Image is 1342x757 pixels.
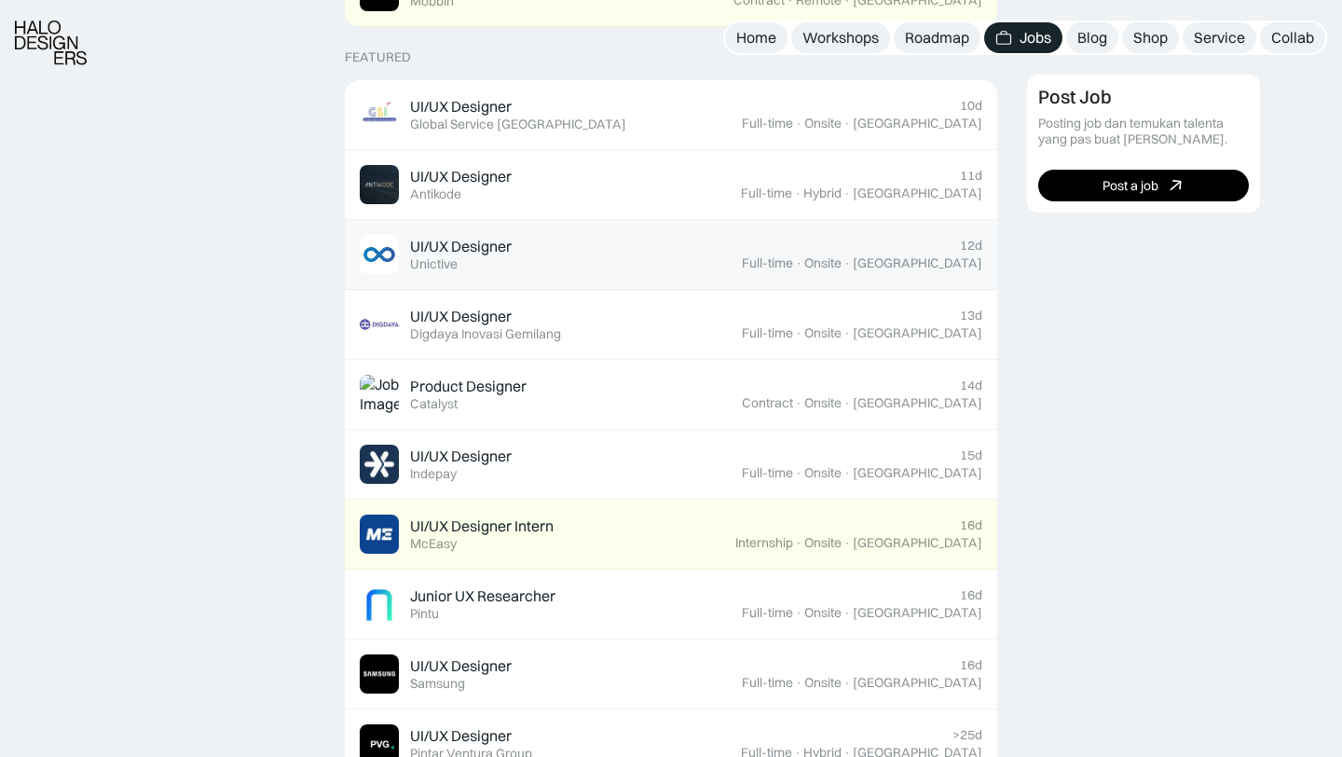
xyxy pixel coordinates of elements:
div: 14d [960,378,982,393]
div: Hybrid [803,186,842,201]
a: Job ImageProduct DesignerCatalyst14dContract·Onsite·[GEOGRAPHIC_DATA] [345,360,997,430]
div: Collab [1271,28,1314,48]
div: [GEOGRAPHIC_DATA] [853,395,982,411]
div: · [795,395,802,411]
div: Service [1194,28,1245,48]
div: Home [736,28,776,48]
div: Full-time [742,255,793,271]
div: 12d [960,238,982,254]
div: Post a job [1102,177,1158,193]
img: Job Image [360,305,399,344]
div: 13d [960,308,982,323]
div: · [843,186,851,201]
div: · [795,255,802,271]
div: · [843,255,851,271]
div: Full-time [742,605,793,621]
div: UI/UX Designer [410,167,512,186]
div: >25d [952,727,982,743]
img: Job Image [360,654,399,694]
img: Job Image [360,445,399,484]
div: Full-time [741,186,792,201]
div: Onsite [804,116,842,131]
div: Jobs [1020,28,1051,48]
div: · [795,325,802,341]
div: [GEOGRAPHIC_DATA] [853,186,982,201]
div: [GEOGRAPHIC_DATA] [853,605,982,621]
div: Posting job dan temukan talenta yang pas buat [PERSON_NAME]. [1038,116,1249,147]
div: Internship [735,535,793,551]
a: Job ImageUI/UX Designer InternMcEasy16dInternship·Onsite·[GEOGRAPHIC_DATA] [345,500,997,570]
div: · [795,535,802,551]
div: Onsite [804,535,842,551]
div: [GEOGRAPHIC_DATA] [853,465,982,481]
a: Job ImageJunior UX ResearcherPintu16dFull-time·Onsite·[GEOGRAPHIC_DATA] [345,570,997,640]
img: Job Image [360,235,399,274]
div: · [843,116,851,131]
div: UI/UX Designer [410,447,512,466]
div: 11d [960,168,982,184]
div: [GEOGRAPHIC_DATA] [853,535,982,551]
div: Full-time [742,116,793,131]
div: Onsite [804,465,842,481]
div: [GEOGRAPHIC_DATA] [853,116,982,131]
div: · [843,675,851,691]
div: 10d [960,98,982,114]
img: Job Image [360,515,399,554]
div: Onsite [804,395,842,411]
div: UI/UX Designer [410,237,512,256]
div: UI/UX Designer Intern [410,516,554,536]
div: Shop [1133,28,1168,48]
div: · [843,395,851,411]
div: 16d [960,517,982,533]
div: · [795,465,802,481]
div: Onsite [804,675,842,691]
div: · [843,465,851,481]
div: UI/UX Designer [410,726,512,746]
a: Job ImageUI/UX DesignerDigdaya Inovasi Gemilang13dFull-time·Onsite·[GEOGRAPHIC_DATA] [345,290,997,360]
div: 16d [960,587,982,603]
div: UI/UX Designer [410,307,512,326]
img: Job Image [360,375,399,414]
a: Workshops [791,22,890,53]
div: Digdaya Inovasi Gemilang [410,326,561,342]
a: Blog [1066,22,1118,53]
a: Service [1183,22,1256,53]
a: Job ImageUI/UX DesignerGlobal Service [GEOGRAPHIC_DATA]10dFull-time·Onsite·[GEOGRAPHIC_DATA] [345,80,997,150]
div: McEasy [410,536,457,552]
div: Indepay [410,466,457,482]
div: Post Job [1038,86,1112,108]
div: · [843,325,851,341]
div: Roadmap [905,28,969,48]
div: Featured [345,49,411,65]
div: UI/UX Designer [410,656,512,676]
a: Collab [1260,22,1325,53]
a: Job ImageUI/UX DesignerIndepay15dFull-time·Onsite·[GEOGRAPHIC_DATA] [345,430,997,500]
a: Shop [1122,22,1179,53]
a: Job ImageUI/UX DesignerSamsung16dFull-time·Onsite·[GEOGRAPHIC_DATA] [345,640,997,709]
a: Post a job [1038,170,1249,201]
a: Job ImageUI/UX DesignerAntikode11dFull-time·Hybrid·[GEOGRAPHIC_DATA] [345,150,997,220]
div: Workshops [802,28,879,48]
div: Global Service [GEOGRAPHIC_DATA] [410,117,626,132]
div: · [794,186,801,201]
div: Blog [1077,28,1107,48]
div: · [795,675,802,691]
div: Samsung [410,676,465,692]
div: Full-time [742,465,793,481]
a: Home [725,22,787,53]
div: Antikode [410,186,461,202]
div: Onsite [804,255,842,271]
div: · [843,535,851,551]
img: Job Image [360,585,399,624]
div: · [843,605,851,621]
div: Unictive [410,256,458,272]
img: Job Image [360,165,399,204]
div: · [795,116,802,131]
div: Contract [742,395,793,411]
div: Onsite [804,325,842,341]
div: UI/UX Designer [410,97,512,117]
a: Job ImageUI/UX DesignerUnictive12dFull-time·Onsite·[GEOGRAPHIC_DATA] [345,220,997,290]
a: Jobs [984,22,1062,53]
div: Pintu [410,606,439,622]
div: Junior UX Researcher [410,586,555,606]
